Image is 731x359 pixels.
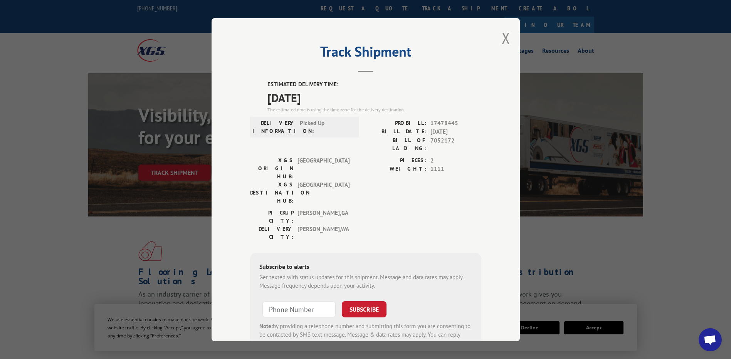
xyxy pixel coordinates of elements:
[366,127,427,136] label: BILL DATE:
[502,28,510,48] button: Close modal
[252,119,296,135] label: DELIVERY INFORMATION:
[366,165,427,174] label: WEIGHT:
[250,225,294,241] label: DELIVERY CITY:
[430,136,481,152] span: 7052172
[297,180,350,205] span: [GEOGRAPHIC_DATA]
[366,136,427,152] label: BILL OF LADING:
[297,156,350,180] span: [GEOGRAPHIC_DATA]
[366,156,427,165] label: PIECES:
[267,106,481,113] div: The estimated time is using the time zone for the delivery destination.
[699,328,722,351] div: Open chat
[259,273,472,290] div: Get texted with status updates for this shipment. Message and data rates may apply. Message frequ...
[262,301,336,317] input: Phone Number
[259,322,273,329] strong: Note:
[430,127,481,136] span: [DATE]
[250,46,481,61] h2: Track Shipment
[267,89,481,106] span: [DATE]
[430,156,481,165] span: 2
[430,165,481,174] span: 1111
[259,322,472,348] div: by providing a telephone number and submitting this form you are consenting to be contacted by SM...
[250,180,294,205] label: XGS DESTINATION HUB:
[430,119,481,127] span: 17478445
[250,208,294,225] label: PICKUP CITY:
[300,119,352,135] span: Picked Up
[342,301,387,317] button: SUBSCRIBE
[259,262,472,273] div: Subscribe to alerts
[250,156,294,180] label: XGS ORIGIN HUB:
[267,80,481,89] label: ESTIMATED DELIVERY TIME:
[297,225,350,241] span: [PERSON_NAME] , WA
[297,208,350,225] span: [PERSON_NAME] , GA
[366,119,427,127] label: PROBILL:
